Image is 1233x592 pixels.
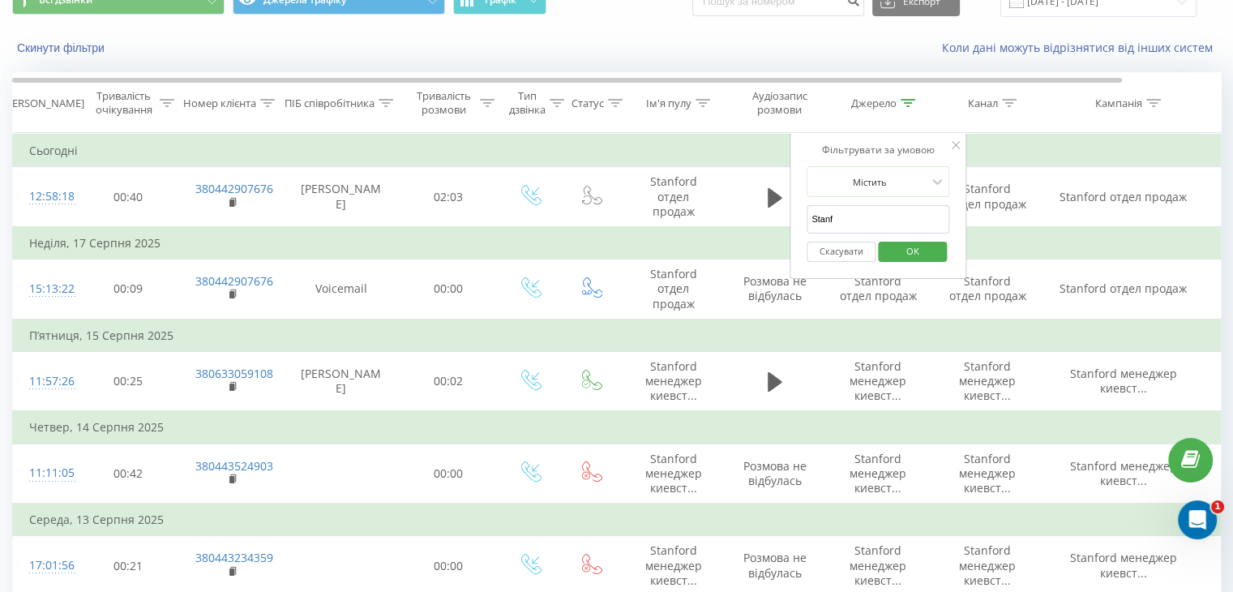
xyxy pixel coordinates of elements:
td: 00:09 [78,260,179,320]
div: Тривалість очікування [92,89,156,117]
span: Stanford менеджер киевст... [1070,458,1177,488]
button: Скинути фільтри [12,41,113,55]
div: 11:11:05 [29,457,62,489]
input: Введіть значення [807,205,949,234]
td: Stanford отдел продаж [1042,167,1205,227]
button: Скасувати [807,242,876,262]
span: Stanford менеджер киевст... [959,358,1016,403]
div: Канал [968,97,998,110]
div: Фільтрувати за умовою [807,142,949,158]
div: 17:01:56 [29,550,62,581]
a: 380443524903 [195,458,273,474]
div: Номер клієнта [183,97,256,110]
span: Stanford менеджер киевст... [850,543,906,587]
span: Stanford менеджер киевст... [645,543,702,587]
td: 00:00 [398,260,499,320]
td: 00:02 [398,351,499,411]
button: OK [878,242,947,262]
span: Розмова не відбулась [743,273,807,303]
span: Stanford менеджер киевст... [1070,366,1177,396]
div: [PERSON_NAME] [2,97,84,110]
span: Stanford менеджер киевст... [959,451,1016,495]
div: Тип дзвінка [509,89,546,117]
div: Ім'я пулу [646,97,691,110]
a: Коли дані можуть відрізнятися вiд інших систем [942,40,1221,55]
a: 380442907676 [195,273,273,289]
span: Stanford менеджер киевст... [645,451,702,495]
a: 380443234359 [195,550,273,565]
div: Джерело [851,97,897,110]
td: 02:03 [398,167,499,227]
td: Stanford отдел продаж [1042,260,1205,320]
span: Розмова не відбулась [743,550,807,580]
span: Stanford менеджер киевст... [959,543,1016,587]
div: Тривалість розмови [412,89,476,117]
td: Stanford отдел продаж [621,260,726,320]
td: Voicemail [285,260,398,320]
div: Статус [572,97,604,110]
td: Stanford отдел продаж [933,260,1042,320]
span: Stanford менеджер киевст... [1070,550,1177,580]
td: Stanford отдел продаж [824,260,933,320]
td: 00:00 [398,444,499,504]
iframe: Intercom live chat [1178,500,1217,539]
div: ПІБ співробітника [285,97,375,110]
td: Stanford отдел продаж [933,167,1042,227]
span: Stanford менеджер киевст... [645,358,702,403]
td: 00:40 [78,167,179,227]
td: 00:25 [78,351,179,411]
div: 12:58:18 [29,181,62,212]
div: Кампанія [1095,97,1142,110]
div: 11:57:26 [29,366,62,397]
td: 00:42 [78,444,179,504]
a: 380633059108 [195,366,273,381]
div: 15:13:22 [29,273,62,305]
td: Stanford отдел продаж [621,167,726,227]
div: Аудіозапис розмови [740,89,819,117]
td: [PERSON_NAME] [285,167,398,227]
span: 1 [1211,500,1224,513]
span: Stanford менеджер киевст... [850,358,906,403]
td: [PERSON_NAME] [285,351,398,411]
span: Stanford менеджер киевст... [850,451,906,495]
span: OK [890,238,935,264]
a: 380442907676 [195,181,273,196]
span: Розмова не відбулась [743,458,807,488]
